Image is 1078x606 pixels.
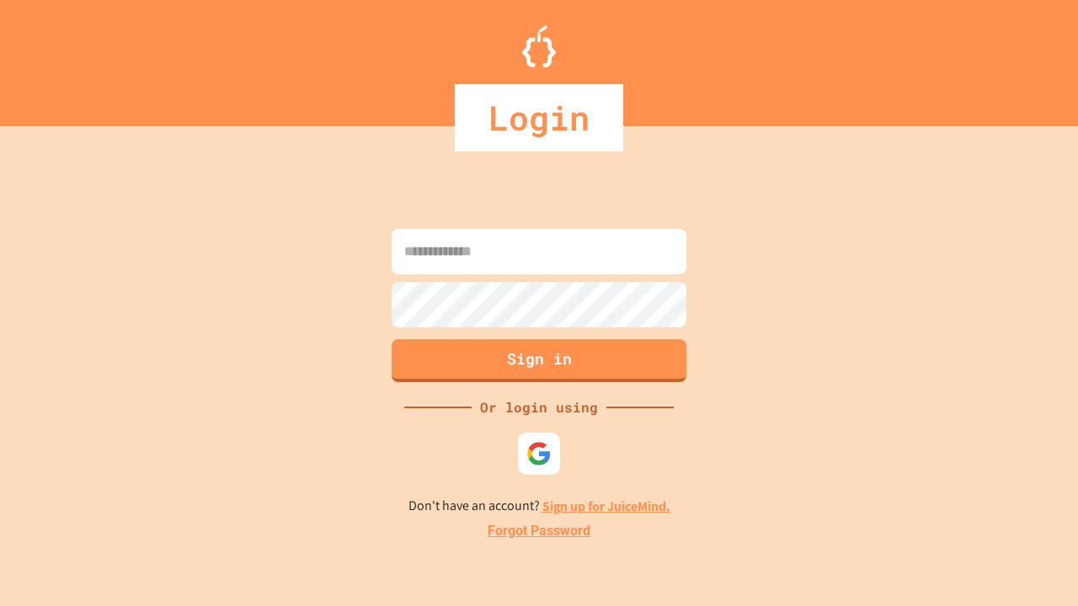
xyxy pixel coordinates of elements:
[522,25,556,67] img: Logo.svg
[455,84,623,151] div: Login
[408,496,670,517] p: Don't have an account?
[542,497,670,515] a: Sign up for JuiceMind.
[392,339,686,382] button: Sign in
[526,441,552,466] img: google-icon.svg
[488,521,590,541] a: Forgot Password
[472,397,606,417] div: Or login using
